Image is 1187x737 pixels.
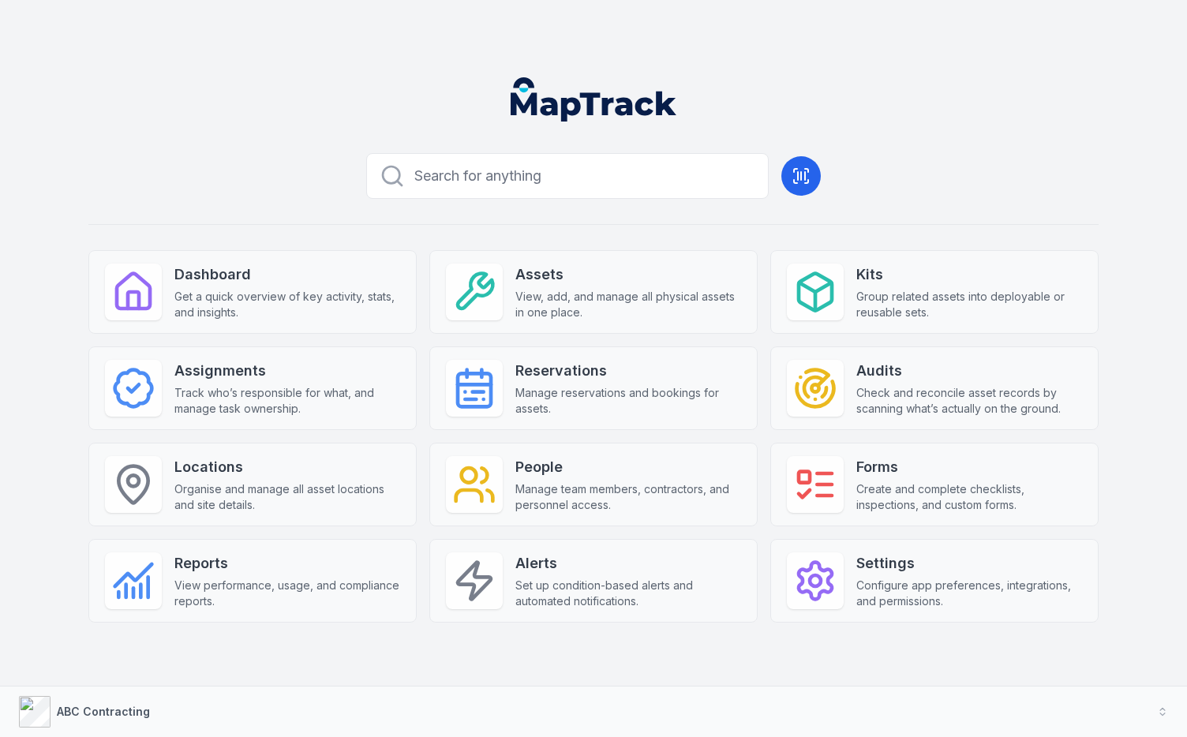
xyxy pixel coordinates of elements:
span: Check and reconcile asset records by scanning what’s actually on the ground. [856,385,1082,417]
a: AssetsView, add, and manage all physical assets in one place. [429,250,758,334]
strong: Audits [856,360,1082,382]
strong: Forms [856,456,1082,478]
a: SettingsConfigure app preferences, integrations, and permissions. [770,539,1099,623]
a: AlertsSet up condition-based alerts and automated notifications. [429,539,758,623]
span: Configure app preferences, integrations, and permissions. [856,578,1082,609]
span: Manage reservations and bookings for assets. [515,385,741,417]
span: Create and complete checklists, inspections, and custom forms. [856,481,1082,513]
strong: Reports [174,552,400,574]
strong: ABC Contracting [57,705,150,718]
span: Get a quick overview of key activity, stats, and insights. [174,289,400,320]
strong: Kits [856,264,1082,286]
span: Manage team members, contractors, and personnel access. [515,481,741,513]
strong: Reservations [515,360,741,382]
span: Organise and manage all asset locations and site details. [174,481,400,513]
a: KitsGroup related assets into deployable or reusable sets. [770,250,1099,334]
a: LocationsOrganise and manage all asset locations and site details. [88,443,417,526]
span: Set up condition-based alerts and automated notifications. [515,578,741,609]
strong: Dashboard [174,264,400,286]
nav: Global [485,77,702,122]
span: View, add, and manage all physical assets in one place. [515,289,741,320]
a: PeopleManage team members, contractors, and personnel access. [429,443,758,526]
span: Group related assets into deployable or reusable sets. [856,289,1082,320]
strong: Assignments [174,360,400,382]
strong: People [515,456,741,478]
span: Track who’s responsible for what, and manage task ownership. [174,385,400,417]
button: Search for anything [366,153,769,199]
a: ReportsView performance, usage, and compliance reports. [88,539,417,623]
strong: Locations [174,456,400,478]
strong: Settings [856,552,1082,574]
a: FormsCreate and complete checklists, inspections, and custom forms. [770,443,1099,526]
a: ReservationsManage reservations and bookings for assets. [429,346,758,430]
span: Search for anything [414,165,541,187]
a: AssignmentsTrack who’s responsible for what, and manage task ownership. [88,346,417,430]
a: DashboardGet a quick overview of key activity, stats, and insights. [88,250,417,334]
span: View performance, usage, and compliance reports. [174,578,400,609]
a: AuditsCheck and reconcile asset records by scanning what’s actually on the ground. [770,346,1099,430]
strong: Alerts [515,552,741,574]
strong: Assets [515,264,741,286]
